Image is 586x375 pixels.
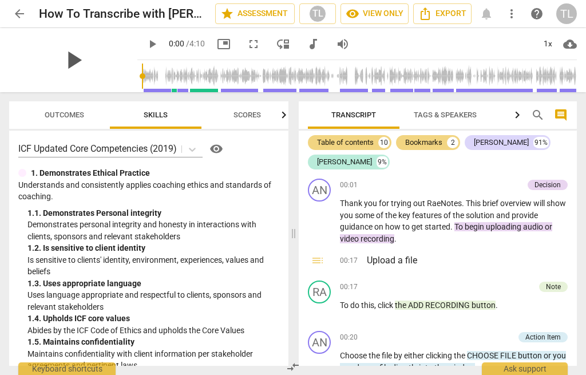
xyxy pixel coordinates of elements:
[346,7,403,21] span: View only
[340,351,369,360] span: Choose
[340,363,355,372] span: can
[331,110,376,119] span: Transcript
[505,7,518,21] span: more_vert
[317,137,374,148] div: Table of contents
[545,222,552,231] span: or
[373,363,379,372] span: a
[496,211,512,220] span: and
[18,142,177,155] p: ICF Updated Core Competencies (2019)
[355,363,373,372] span: drag
[369,351,382,360] span: the
[378,137,390,148] div: 10
[554,108,568,122] span: comment
[144,110,168,119] span: Skills
[434,363,448,372] span: the
[427,199,462,208] span: RaeNotes
[391,363,419,372] span: directly
[309,5,326,22] div: TL
[534,180,561,190] div: Decision
[496,301,498,310] span: .
[466,211,496,220] span: solution
[340,333,358,342] span: 00:20
[361,234,394,243] span: recording
[308,179,331,202] div: Change speaker
[472,301,496,310] span: button
[27,289,279,313] p: Uses language appropriate and respectful to clients, sponsors and relevant stakeholders
[398,211,412,220] span: key
[454,222,465,231] span: To
[27,336,279,348] div: 1. 5. Maintains confidentiality
[552,106,570,124] button: Show/Hide comments
[45,110,84,119] span: Outcomes
[18,179,279,203] p: Understands and consistently applies coaching ethics and standards of coaching.
[533,137,549,148] div: 91%
[450,222,454,231] span: .
[547,199,566,208] span: show
[394,234,397,243] span: .
[233,110,261,119] span: Scores
[209,142,223,156] span: visibility
[213,34,234,54] button: Picture in picture
[518,351,544,360] span: button
[529,106,547,124] button: Search
[27,313,279,325] div: 1. 4. Upholds ICF core values
[27,325,279,337] p: Abides by the ICF Code of Ethics and upholds the Core Values
[27,254,279,278] p: Is sensitive to clients' identity, environment, experiences, values and beliefs
[215,3,295,24] button: Assessment
[531,108,545,122] span: search
[405,137,442,148] div: Bookmarks
[512,211,538,220] span: provide
[402,222,411,231] span: to
[361,301,374,310] span: this
[31,167,150,179] p: 1. Demonstrates Ethical Practice
[500,199,533,208] span: overview
[374,301,378,310] span: ,
[306,37,320,51] span: audiotrack
[243,34,264,54] button: Fullscreen
[466,199,482,208] span: This
[340,211,355,220] span: you
[553,351,566,360] span: you
[391,199,413,208] span: trying
[308,331,331,354] div: Change speaker
[27,348,279,372] p: Maintains confidentiality with client information per stakeholder agreements and pertinent laws
[526,3,547,24] a: Help
[350,301,361,310] span: do
[556,3,577,24] button: TL
[27,219,279,242] p: Demonstrates personal integrity and honesty in interactions with clients, sponsors and relevant s...
[142,34,163,54] button: Play
[364,199,379,208] span: you
[394,351,404,360] span: by
[27,278,279,290] div: 1. 3. Uses appropriate language
[382,351,394,360] span: file
[379,199,391,208] span: for
[340,256,358,267] span: 00:17
[58,45,88,75] span: play_arrow
[444,211,453,220] span: of
[448,363,475,372] span: window
[340,3,409,24] button: View only
[377,156,388,168] div: 9%
[27,242,279,254] div: 1. 2. Is sensitive to client identity
[426,351,454,360] span: clicking
[453,211,466,220] span: the
[482,199,500,208] span: brief
[414,110,477,119] span: Tags & Speakers
[186,39,205,48] span: / 4:10
[299,3,336,24] button: TL
[418,7,466,21] span: Export
[425,301,472,310] span: RECORDING
[247,37,260,51] span: fullscreen
[367,254,568,267] h3: Upload a file
[425,222,450,231] span: started
[454,351,467,360] span: the
[332,34,353,54] button: Volume
[220,7,290,21] span: Assessment
[462,199,466,208] span: .
[303,34,323,54] button: Switch to audio player
[546,282,561,292] div: Note
[340,301,350,310] span: To
[413,3,472,24] button: Export
[413,199,427,208] span: out
[537,35,559,53] div: 1x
